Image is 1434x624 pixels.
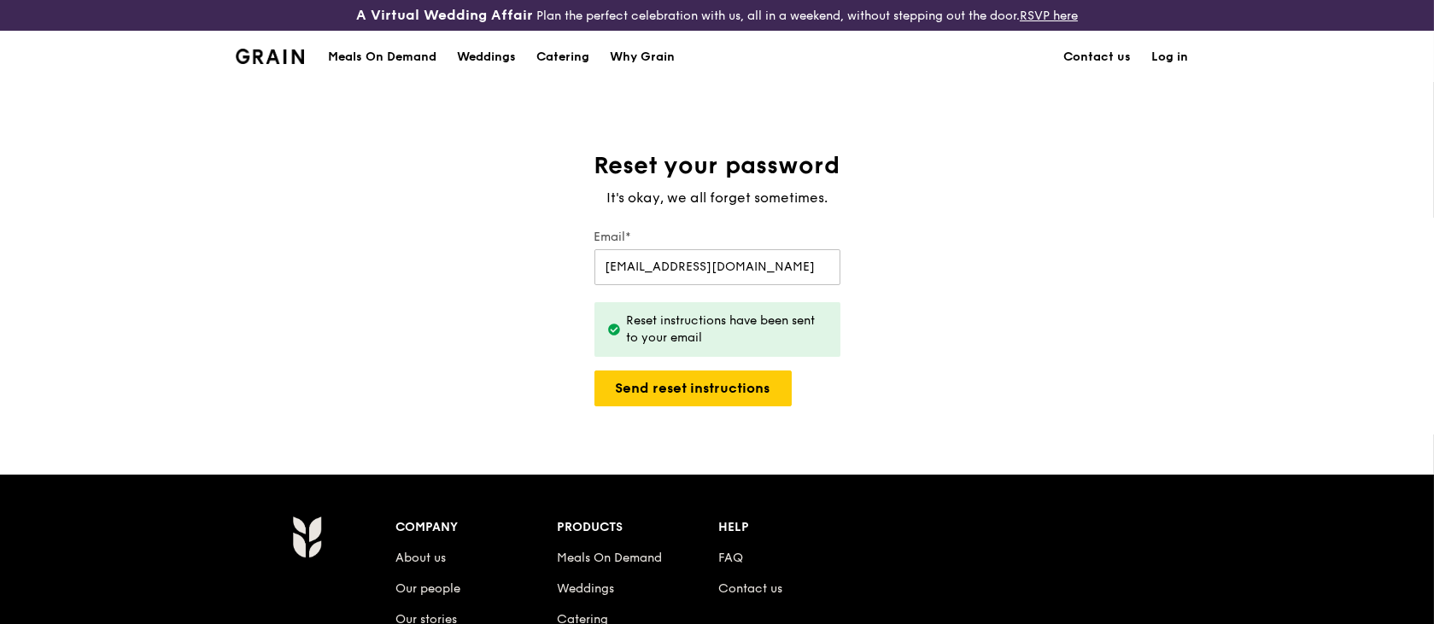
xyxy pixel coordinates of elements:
[457,32,516,83] div: Weddings
[557,551,662,565] a: Meals On Demand
[536,32,589,83] div: Catering
[718,516,880,539] div: Help
[356,7,533,24] h3: A Virtual Wedding Affair
[557,516,718,539] div: Products
[594,370,792,406] button: Send reset instructions
[236,49,305,64] img: Grain
[718,581,782,596] a: Contact us
[239,7,1195,24] div: Plan the perfect celebration with us, all in a weekend, without stepping out the door.
[1020,9,1078,23] a: RSVP here
[1054,32,1142,83] a: Contact us
[1142,32,1199,83] a: Log in
[581,150,854,181] h1: Reset your password
[236,30,305,81] a: GrainGrain
[396,581,461,596] a: Our people
[328,32,436,83] div: Meals On Demand
[600,32,685,83] a: Why Grain
[447,32,526,83] a: Weddings
[396,551,447,565] a: About us
[557,581,614,596] a: Weddings
[610,32,675,83] div: Why Grain
[627,312,827,347] div: Reset instructions have been sent to your email
[594,229,840,246] label: Email*
[606,190,828,206] span: It's okay, we all forget sometimes.
[718,551,743,565] a: FAQ
[526,32,600,83] a: Catering
[396,516,558,539] div: Company
[292,516,322,558] img: Grain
